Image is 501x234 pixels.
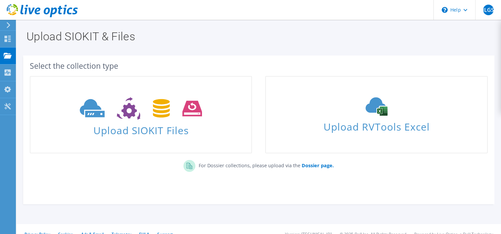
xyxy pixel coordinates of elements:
a: Dossier page. [300,162,334,169]
p: For Dossier collections, please upload via the [195,160,334,169]
h1: Upload SIOKIT & Files [26,31,488,42]
svg: \n [442,7,448,13]
span: JLGS [483,5,494,15]
a: Upload SIOKIT Files [30,76,252,153]
span: Upload RVTools Excel [266,118,487,132]
span: Upload SIOKIT Files [30,121,251,136]
div: Select the collection type [30,62,488,69]
b: Dossier page. [302,162,334,169]
a: Upload RVTools Excel [265,76,487,153]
